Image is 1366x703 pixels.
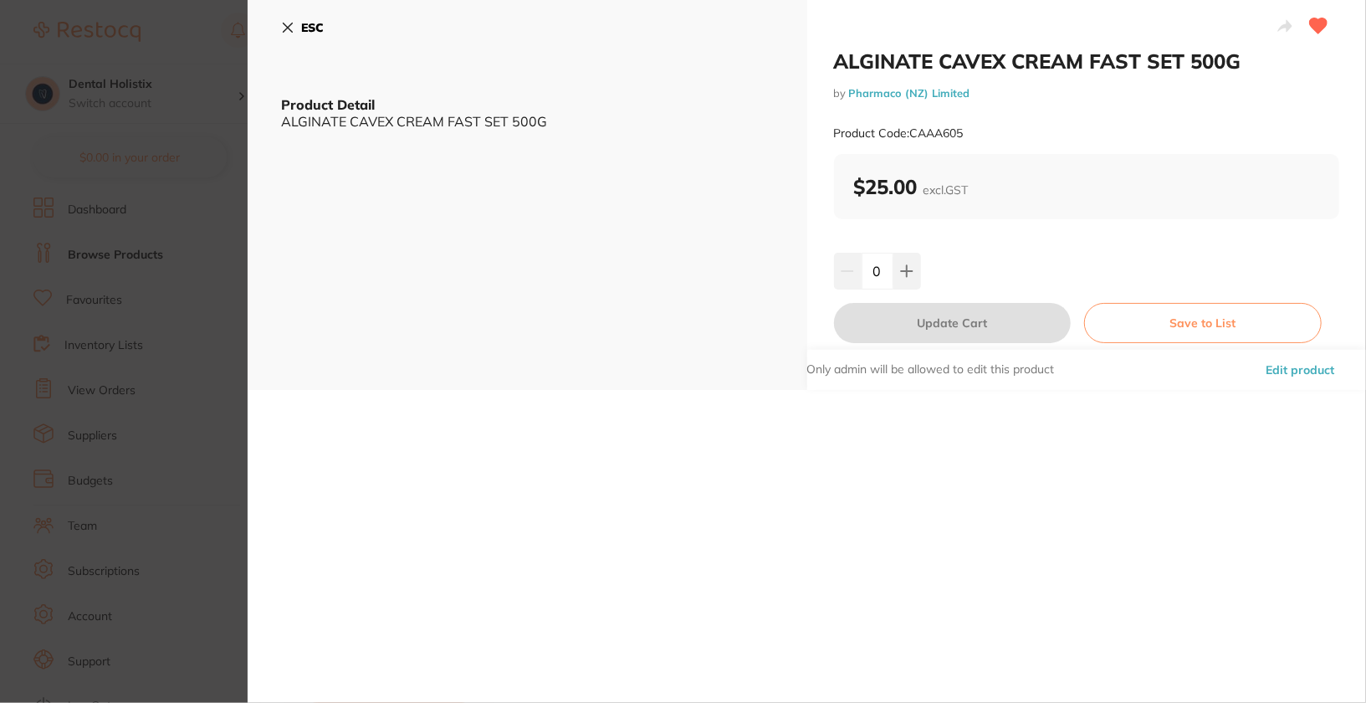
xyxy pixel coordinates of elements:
[834,49,1340,74] h2: ALGINATE CAVEX CREAM FAST SET 500G
[849,86,970,100] a: Pharmaco (NZ) Limited
[807,362,1055,378] p: Only admin will be allowed to edit this product
[834,126,964,141] small: Product Code: CAAA605
[281,13,324,42] button: ESC
[923,182,969,198] span: excl. GST
[1084,303,1322,343] button: Save to List
[281,96,375,113] b: Product Detail
[1261,350,1339,390] button: Edit product
[834,87,1340,100] small: by
[834,303,1072,343] button: Update Cart
[281,114,774,129] div: ALGINATE CAVEX CREAM FAST SET 500G
[854,174,969,199] b: $25.00
[301,20,324,35] b: ESC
